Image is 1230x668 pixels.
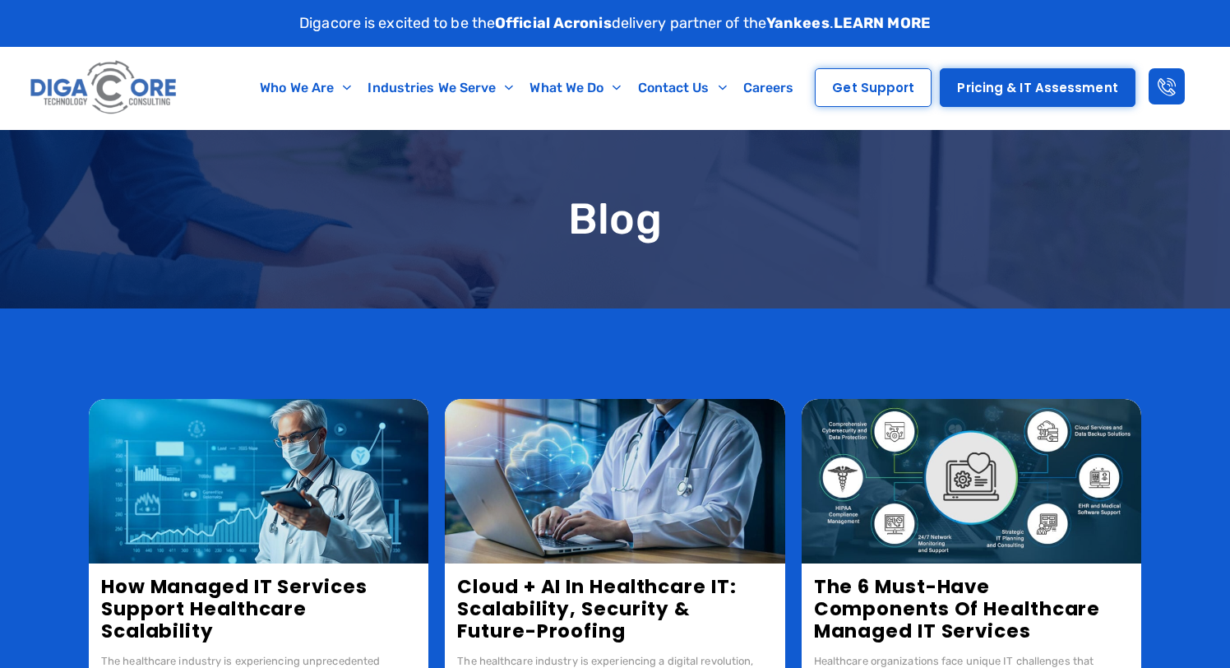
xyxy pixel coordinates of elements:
[299,12,931,35] p: Digacore is excited to be the delivery partner of the .
[457,573,736,644] a: Cloud + AI in Healthcare IT: Scalability, Security & Future-Proofing
[815,68,932,107] a: Get Support
[89,196,1141,243] h1: Blog
[495,14,612,32] strong: Official Acronis
[247,69,807,107] nav: Menu
[814,573,1101,644] a: The 6 Must-Have Components of Healthcare Managed IT Services
[630,69,735,107] a: Contact Us
[957,81,1117,94] span: Pricing & IT Assessment
[735,69,802,107] a: Careers
[89,399,428,564] img: How Managed IT Services Support Healthcare Scalability
[802,399,1141,564] img: 6 Key Components of Healthcare Managed IT Services
[252,69,359,107] a: Who We Are
[940,68,1135,107] a: Pricing & IT Assessment
[101,573,368,644] a: How Managed IT Services Support Healthcare Scalability
[521,69,629,107] a: What We Do
[445,399,784,564] img: Cloud + AI in healthcare IT
[359,69,521,107] a: Industries We Serve
[766,14,830,32] strong: Yankees
[832,81,914,94] span: Get Support
[26,55,182,121] img: Digacore logo 1
[834,14,931,32] a: LEARN MORE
